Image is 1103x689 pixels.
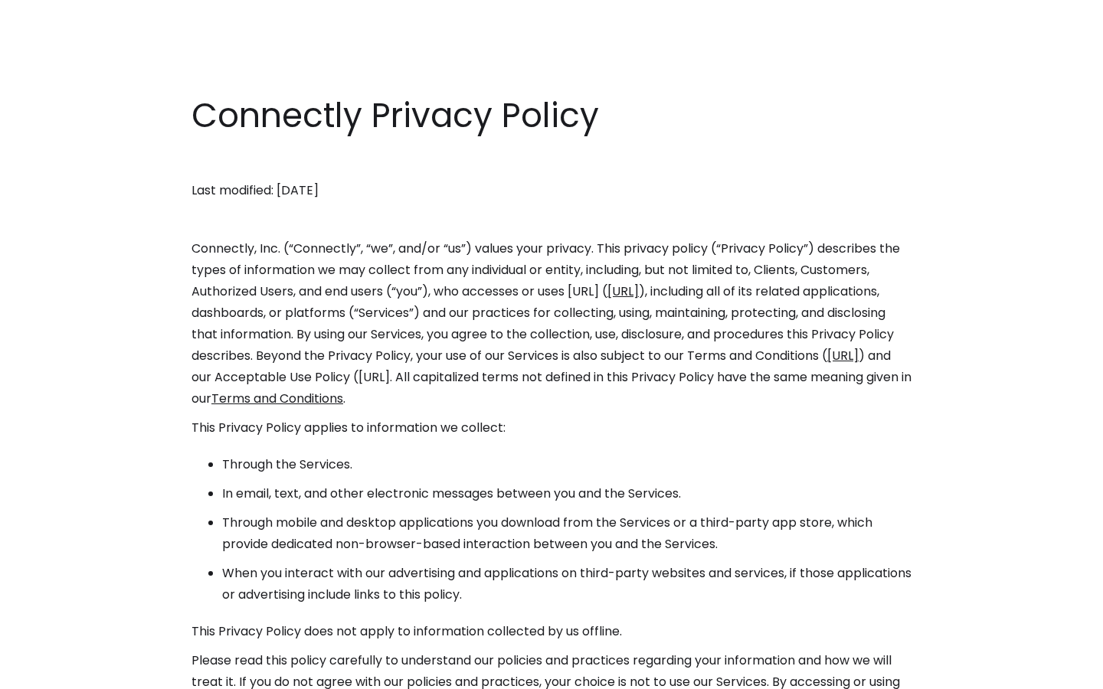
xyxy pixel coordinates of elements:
[15,661,92,684] aside: Language selected: English
[222,563,912,606] li: When you interact with our advertising and applications on third-party websites and services, if ...
[191,151,912,172] p: ‍
[607,282,639,300] a: [URL]
[191,92,912,139] h1: Connectly Privacy Policy
[827,347,859,364] a: [URL]
[222,454,912,475] li: Through the Services.
[191,417,912,439] p: This Privacy Policy applies to information we collect:
[191,621,912,642] p: This Privacy Policy does not apply to information collected by us offline.
[222,483,912,505] li: In email, text, and other electronic messages between you and the Services.
[191,238,912,410] p: Connectly, Inc. (“Connectly”, “we”, and/or “us”) values your privacy. This privacy policy (“Priva...
[191,180,912,201] p: Last modified: [DATE]
[211,390,343,407] a: Terms and Conditions
[191,209,912,230] p: ‍
[222,512,912,555] li: Through mobile and desktop applications you download from the Services or a third-party app store...
[31,662,92,684] ul: Language list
